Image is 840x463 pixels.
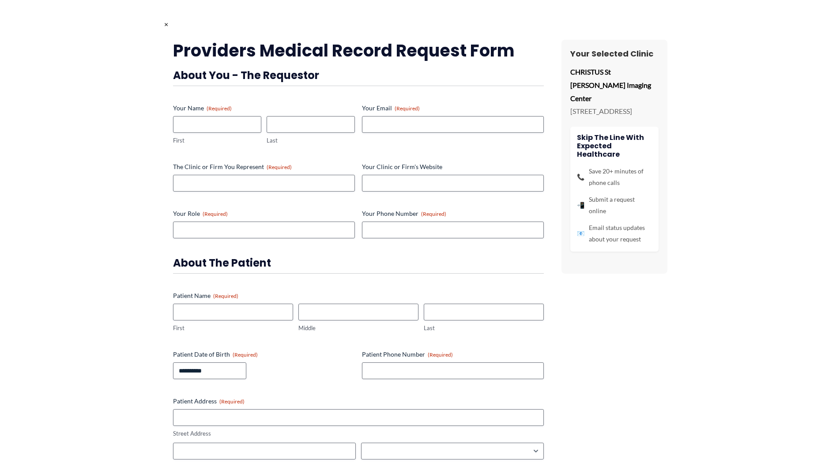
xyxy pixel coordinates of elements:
h4: Skip The Line With Expected Healthcare [577,133,652,159]
label: Patient Phone Number [362,350,544,359]
span: × [164,20,168,28]
label: The Clinic or Firm You Represent [173,162,355,171]
label: Last [267,136,355,145]
li: Submit a request online [577,194,652,217]
span: (Required) [395,105,420,112]
span: (Required) [421,211,446,217]
li: Email status updates about your request [577,222,652,245]
label: Your Role [173,209,355,218]
label: First [173,136,261,145]
legend: Your Name [173,104,232,113]
h2: Providers Medical Record Request Form [173,40,544,61]
h3: About You - The Requestor [173,68,544,82]
legend: Patient Address [173,397,245,406]
span: (Required) [203,211,228,217]
span: (Required) [219,398,245,405]
span: (Required) [207,105,232,112]
label: Your Clinic or Firm's Website [362,162,544,171]
label: Patient Date of Birth [173,350,355,359]
p: [STREET_ADDRESS] [570,105,658,118]
span: (Required) [428,351,453,358]
h3: Your Selected Clinic [570,49,658,59]
span: (Required) [213,293,238,299]
span: 📲 [577,200,584,211]
legend: Patient Name [173,291,238,300]
span: (Required) [267,164,292,170]
label: Street Address [173,429,544,438]
li: Save 20+ minutes of phone calls [577,166,652,188]
span: (Required) [233,351,258,358]
label: Middle [298,324,418,332]
label: First [173,324,293,332]
h3: About the Patient [173,256,544,270]
p: CHRISTUS St [PERSON_NAME] Imaging Center [570,65,658,105]
span: 📧 [577,228,584,239]
label: Your Email [362,104,544,113]
span: 📞 [577,171,584,183]
label: Last [424,324,544,332]
label: Your Phone Number [362,209,544,218]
